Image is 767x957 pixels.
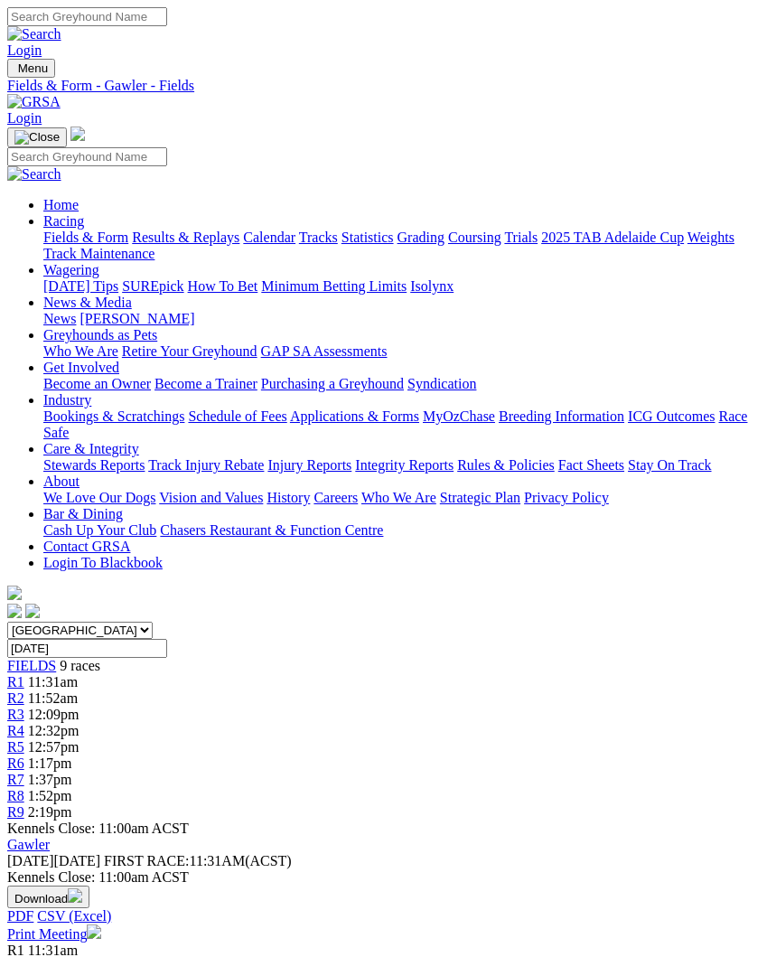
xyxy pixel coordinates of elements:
[43,408,747,440] a: Race Safe
[7,755,24,771] a: R6
[361,490,436,505] a: Who We Are
[80,311,194,326] a: [PERSON_NAME]
[43,490,155,505] a: We Love Our Dogs
[7,908,760,924] div: Download
[410,278,454,294] a: Isolynx
[159,490,263,505] a: Vision and Values
[7,674,24,690] a: R1
[43,490,760,506] div: About
[43,246,154,261] a: Track Maintenance
[7,853,54,868] span: [DATE]
[7,26,61,42] img: Search
[122,278,183,294] a: SUREpick
[28,690,78,706] span: 11:52am
[7,804,24,820] a: R9
[43,392,91,408] a: Industry
[628,408,715,424] a: ICG Outcomes
[43,343,760,360] div: Greyhounds as Pets
[7,110,42,126] a: Login
[7,658,56,673] a: FIELDS
[7,604,22,618] img: facebook.svg
[43,376,760,392] div: Get Involved
[7,772,24,787] a: R7
[28,707,80,722] span: 12:09pm
[154,376,257,391] a: Become a Trainer
[43,441,139,456] a: Care & Integrity
[28,674,78,690] span: 11:31am
[7,739,24,755] a: R5
[14,130,60,145] img: Close
[43,376,151,391] a: Become an Owner
[423,408,495,424] a: MyOzChase
[7,690,24,706] span: R2
[7,908,33,924] a: PDF
[28,723,80,738] span: 12:32pm
[267,490,310,505] a: History
[504,230,538,245] a: Trials
[7,821,189,836] span: Kennels Close: 11:00am ACST
[7,853,100,868] span: [DATE]
[28,755,72,771] span: 1:17pm
[43,457,760,474] div: Care & Integrity
[43,262,99,277] a: Wagering
[43,295,132,310] a: News & Media
[558,457,624,473] a: Fact Sheets
[524,490,609,505] a: Privacy Policy
[43,327,157,342] a: Greyhounds as Pets
[267,457,351,473] a: Injury Reports
[28,739,80,755] span: 12:57pm
[43,197,79,212] a: Home
[7,42,42,58] a: Login
[7,886,89,908] button: Download
[43,311,76,326] a: News
[7,166,61,183] img: Search
[7,869,760,886] div: Kennels Close: 11:00am ACST
[7,837,50,852] a: Gawler
[132,230,239,245] a: Results & Replays
[43,343,118,359] a: Who We Are
[261,343,388,359] a: GAP SA Assessments
[43,555,163,570] a: Login To Blackbook
[7,78,760,94] a: Fields & Form - Gawler - Fields
[7,7,167,26] input: Search
[43,278,760,295] div: Wagering
[188,278,258,294] a: How To Bet
[7,59,55,78] button: Toggle navigation
[541,230,684,245] a: 2025 TAB Adelaide Cup
[261,376,404,391] a: Purchasing a Greyhound
[43,408,184,424] a: Bookings & Scratchings
[43,408,760,441] div: Industry
[407,376,476,391] a: Syndication
[43,311,760,327] div: News & Media
[355,457,454,473] a: Integrity Reports
[43,230,760,262] div: Racing
[290,408,419,424] a: Applications & Forms
[7,639,167,658] input: Select date
[70,127,85,141] img: logo-grsa-white.png
[448,230,501,245] a: Coursing
[313,490,358,505] a: Careers
[43,539,130,554] a: Contact GRSA
[25,604,40,618] img: twitter.svg
[7,147,167,166] input: Search
[87,924,101,939] img: printer.svg
[43,360,119,375] a: Get Involved
[122,343,257,359] a: Retire Your Greyhound
[43,230,128,245] a: Fields & Form
[243,230,295,245] a: Calendar
[7,707,24,722] a: R3
[7,788,24,803] span: R8
[7,127,67,147] button: Toggle navigation
[7,586,22,600] img: logo-grsa-white.png
[7,723,24,738] a: R4
[440,490,520,505] a: Strategic Plan
[628,457,711,473] a: Stay On Track
[43,278,118,294] a: [DATE] Tips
